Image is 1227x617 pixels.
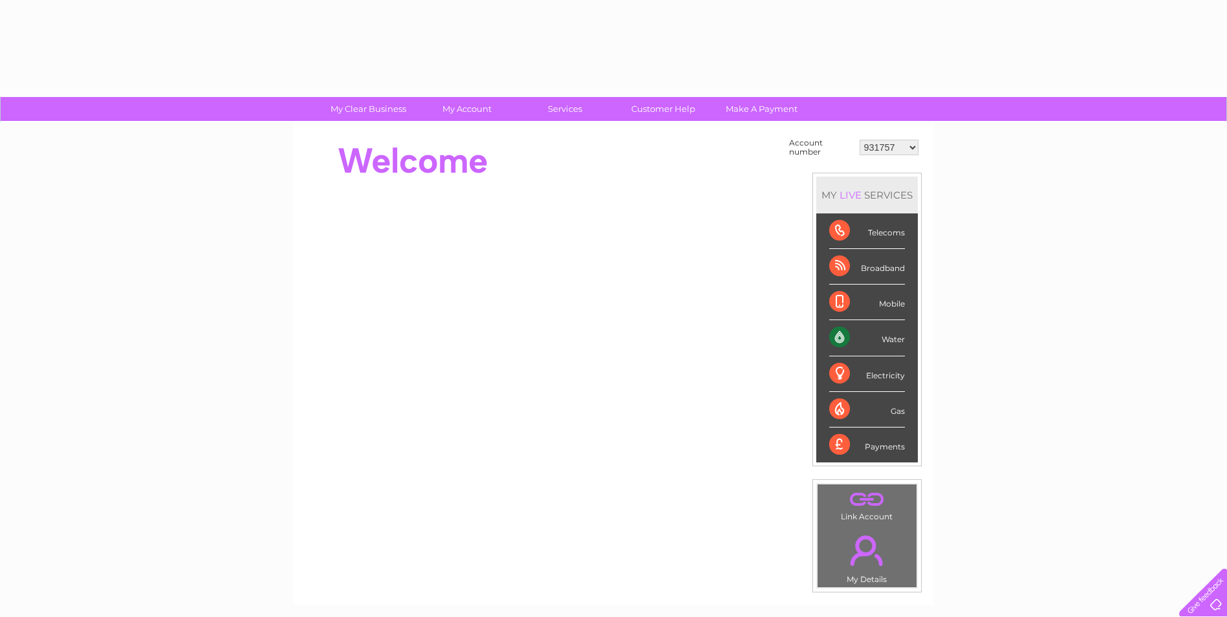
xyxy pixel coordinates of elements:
a: My Account [413,97,520,121]
td: Account number [786,135,856,160]
div: Electricity [829,356,905,392]
a: Make A Payment [708,97,815,121]
div: Gas [829,392,905,428]
td: Link Account [817,484,917,525]
div: Telecoms [829,213,905,249]
td: My Details [817,525,917,588]
a: Customer Help [610,97,717,121]
a: Services [512,97,618,121]
a: My Clear Business [315,97,422,121]
div: Mobile [829,285,905,320]
a: . [821,488,913,510]
div: LIVE [837,189,864,201]
a: . [821,528,913,573]
div: MY SERVICES [816,177,918,213]
div: Payments [829,428,905,462]
div: Broadband [829,249,905,285]
div: Water [829,320,905,356]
